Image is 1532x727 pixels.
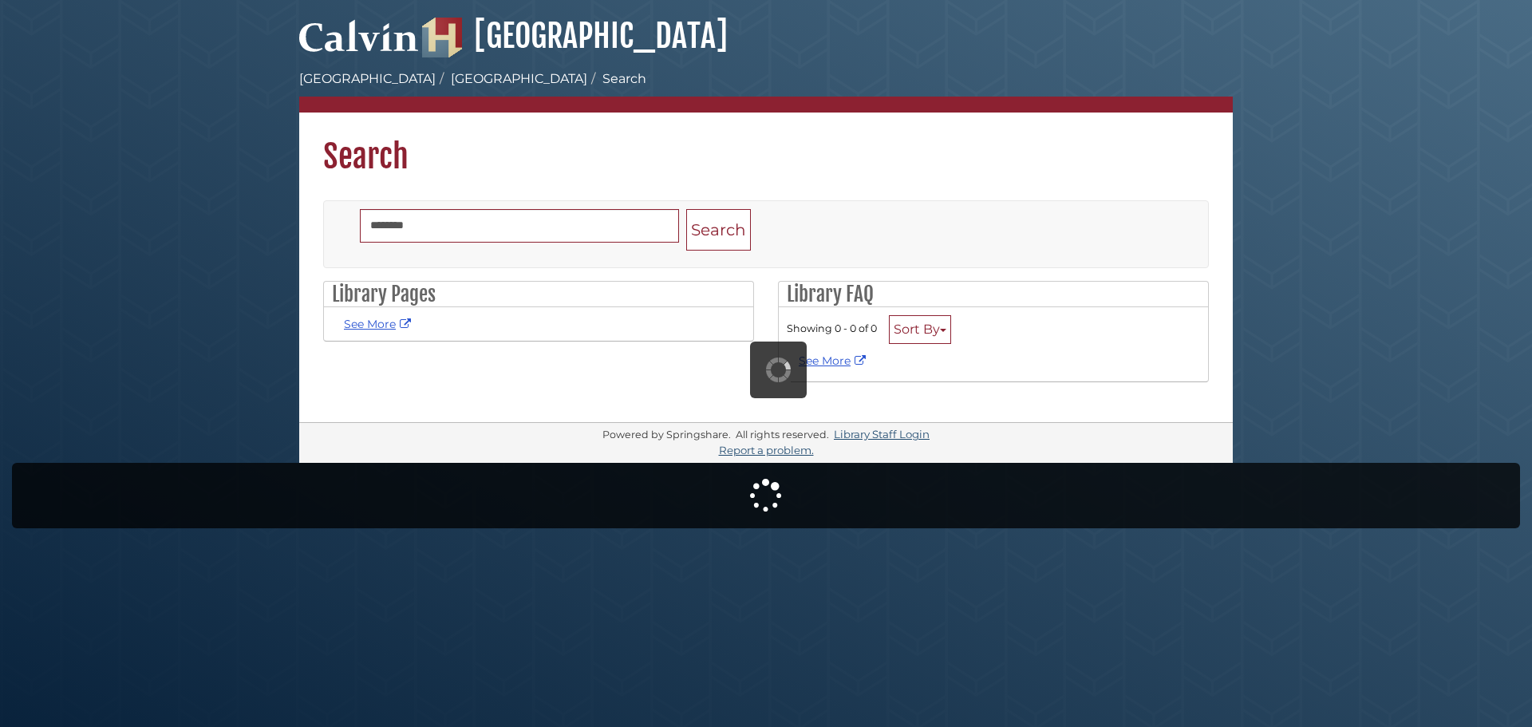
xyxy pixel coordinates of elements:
[299,69,1233,113] nav: breadcrumb
[299,71,436,86] a: [GEOGRAPHIC_DATA]
[451,71,587,86] a: [GEOGRAPHIC_DATA]
[422,16,728,56] a: [GEOGRAPHIC_DATA]
[344,317,415,331] a: See More
[299,113,1233,176] h1: Search
[719,444,814,456] a: Report a problem.
[733,429,831,441] div: All rights reserved.
[834,428,930,441] a: Library Staff Login
[766,358,791,382] img: Working...
[299,37,419,51] a: Calvin University
[299,13,419,57] img: Calvin
[686,209,751,251] button: Search
[799,354,870,368] a: See More
[587,69,646,89] li: Search
[422,18,462,57] img: Hekman Library Logo
[787,322,877,334] span: Showing 0 - 0 of 0
[889,315,951,344] button: Sort By
[779,282,1208,307] h2: Library FAQ
[324,282,753,307] h2: Library Pages
[600,429,733,441] div: Powered by Springshare.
